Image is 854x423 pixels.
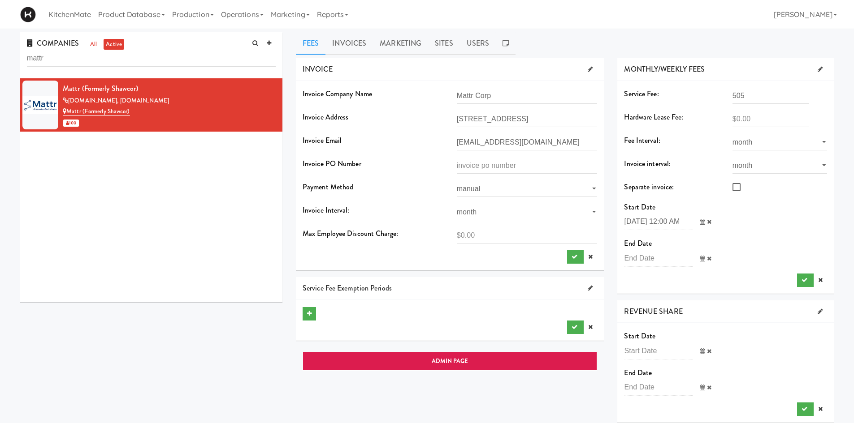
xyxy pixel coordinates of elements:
span: Start Date [624,202,655,212]
input: Start Date [624,214,693,230]
span: Invoice Interval: [303,205,350,215]
span: Invoice Company Name [303,89,372,99]
input: invoice po number [457,157,598,174]
span: Hardware Lease Fee: [624,112,683,122]
span: Service Fee Exemption Periods [303,283,392,293]
span: Invoice Address [303,112,349,122]
img: Micromart [20,7,36,22]
a: active [104,39,124,50]
div: [DOMAIN_NAME], [DOMAIN_NAME] [63,95,276,107]
input: Invoice address [457,111,598,127]
span: Invoice interval: [624,158,671,169]
span: End Date [624,238,652,248]
span: Invoice PO Number [303,158,361,169]
input: End Date [624,250,693,267]
input: invoice email [457,134,598,150]
span: Invoice Email [303,135,342,145]
span: Payment Method [303,182,353,192]
li: Mattr (formerly Shawcor)[DOMAIN_NAME], [DOMAIN_NAME]Mattr (formerly Shawcor) 100 [20,78,282,132]
a: Mattr (formerly Shawcor) [63,107,130,116]
span: REVENUE SHARE [624,306,682,316]
input: Company Invoice Name [457,87,598,104]
span: Fee Interval: [624,135,660,145]
input: Search company [27,50,276,67]
span: Service Fee: [624,89,659,99]
input: $0.00 [733,111,809,127]
a: Sites [428,32,460,55]
span: COMPANIES [27,38,79,48]
a: all [88,39,99,50]
div: Mattr (formerly Shawcor) [63,82,276,95]
span: 100 [63,120,79,127]
span: MONTHLY/WEEKLY FEES [624,64,705,74]
input: $0.00 [457,227,598,244]
span: Separate invoice: [624,182,674,192]
span: Start Date [624,331,655,341]
a: Invoices [325,32,373,55]
span: End Date [624,367,652,378]
span: INVOICE [303,64,333,74]
a: Fees [296,32,325,55]
input: Start Date [624,343,693,359]
input: $0.00 [733,87,809,104]
a: Marketing [373,32,428,55]
a: ADMIN PAGE [303,352,597,371]
span: Max Employee Discount Charge: [303,228,398,239]
input: End Date [624,379,693,396]
a: Users [460,32,496,55]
